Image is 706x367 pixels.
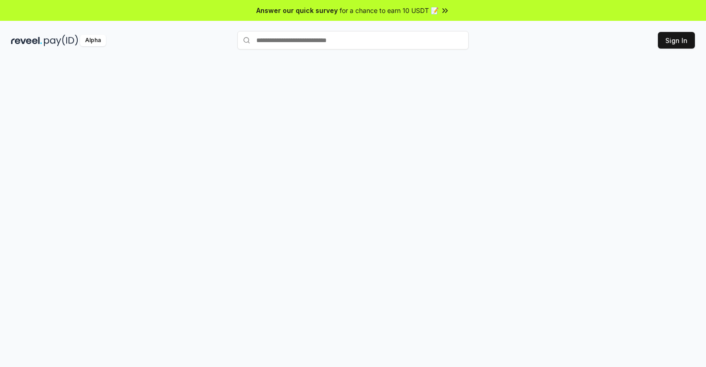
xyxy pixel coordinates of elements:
[658,32,695,49] button: Sign In
[340,6,439,15] span: for a chance to earn 10 USDT 📝
[44,35,78,46] img: pay_id
[256,6,338,15] span: Answer our quick survey
[11,35,42,46] img: reveel_dark
[80,35,106,46] div: Alpha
